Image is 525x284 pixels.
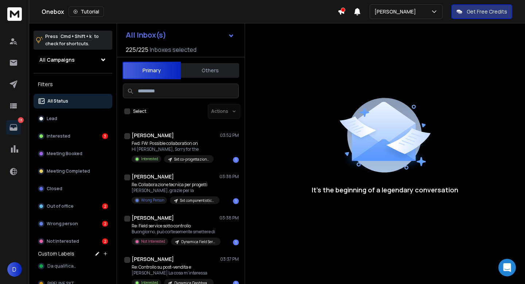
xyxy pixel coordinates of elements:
[7,262,22,277] button: D
[122,62,181,79] button: Primary
[34,259,112,273] button: Da qualificare
[47,221,78,227] p: Wrong person
[126,45,148,54] span: 225 / 225
[18,117,24,123] p: 13
[233,239,239,245] div: 1
[102,221,108,227] div: 2
[47,116,57,122] p: Lead
[47,98,68,104] p: All Status
[59,32,93,41] span: Cmd + Shift + k
[132,173,174,180] h1: [PERSON_NAME]
[47,238,79,244] p: Not Interested
[132,270,214,276] p: [PERSON_NAME] La cosa m’interessa
[34,199,112,214] button: Out of office2
[174,157,209,162] p: Sxt co-progettazione settembre
[467,8,507,15] p: Get Free Credits
[34,216,112,231] button: Wrong person2
[34,53,112,67] button: All Campaigns
[220,256,239,262] p: 03:37 PM
[34,181,112,196] button: Closed
[6,120,21,135] a: 13
[102,133,108,139] div: 3
[38,250,74,257] h3: Custom Labels
[181,62,239,78] button: Others
[180,198,215,203] p: Sxt componentistica ottobre
[181,239,216,245] p: Dynamica Field Service - ottobre
[132,229,219,235] p: Buongiorno, può cortesemente smettere di
[47,186,62,192] p: Closed
[39,56,75,64] h1: All Campaigns
[42,7,338,17] div: Onebox
[47,151,82,157] p: Meeting Booked
[132,188,219,193] p: [PERSON_NAME], grazie per la
[219,215,239,221] p: 03:38 PM
[34,111,112,126] button: Lead
[233,198,239,204] div: 1
[141,239,165,244] p: Not Interested
[102,238,108,244] div: 2
[374,8,419,15] p: [PERSON_NAME]
[47,133,70,139] p: Interested
[34,234,112,249] button: Not Interested2
[132,264,214,270] p: Re: Controllo su post-vendita e
[45,33,99,47] p: Press to check for shortcuts.
[102,203,108,209] div: 2
[133,108,146,114] label: Select
[141,156,158,162] p: Interested
[219,174,239,180] p: 03:38 PM
[150,45,197,54] h3: Inboxes selected
[34,164,112,179] button: Meeting Completed
[451,4,512,19] button: Get Free Credits
[126,31,166,39] h1: All Inbox(s)
[312,185,458,195] p: It’s the beginning of a legendary conversation
[47,203,74,209] p: Out of office
[220,133,239,138] p: 03:52 PM
[132,141,214,146] p: Fwd: FW: Possible collaboration on
[132,256,174,263] h1: [PERSON_NAME]
[34,79,112,89] h3: Filters
[132,223,219,229] p: Re: Field service sotto controllo
[34,129,112,143] button: Interested3
[34,146,112,161] button: Meeting Booked
[141,197,164,203] p: Wrong Person
[47,168,90,174] p: Meeting Completed
[34,94,112,108] button: All Status
[120,28,240,42] button: All Inbox(s)
[47,263,78,269] span: Da qualificare
[132,214,174,222] h1: [PERSON_NAME]
[132,182,219,188] p: Re: Collaborazione tecnica per progetti
[498,259,516,276] div: Open Intercom Messenger
[132,146,214,152] p: Hi [PERSON_NAME], Sorry for the
[69,7,104,17] button: Tutorial
[132,132,174,139] h1: [PERSON_NAME]
[233,157,239,163] div: 1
